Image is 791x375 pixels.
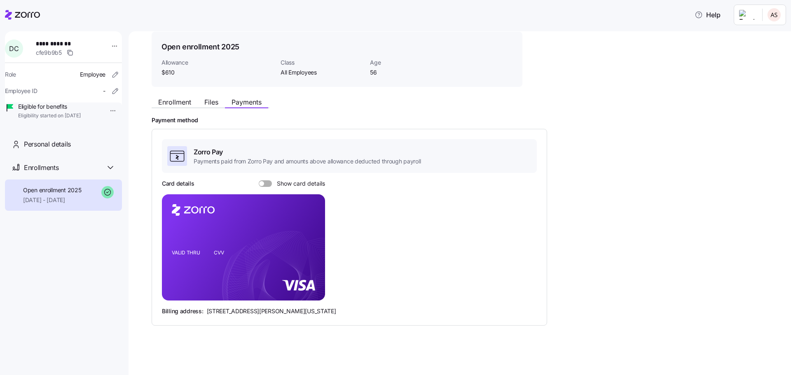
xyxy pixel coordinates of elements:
span: Personal details [24,139,71,149]
span: Eligibility started on [DATE] [18,112,81,119]
span: Employee ID [5,87,37,95]
span: Eligible for benefits [18,102,81,111]
span: Enrollments [24,163,59,173]
span: Files [204,99,218,105]
span: Zorro Pay [194,147,421,157]
span: Billing address: [162,307,204,315]
tspan: CVV [214,249,224,256]
span: Help [695,10,721,20]
span: Show card details [272,180,325,187]
span: Age [370,58,453,67]
img: Employer logo [739,10,756,20]
span: Employee [80,70,105,79]
span: D C [9,45,19,52]
h3: Card details [162,179,194,188]
span: Open enrollment 2025 [23,186,81,194]
tspan: VALID THRU [172,249,200,256]
span: Class [281,58,363,67]
span: Payments [232,99,262,105]
span: Role [5,70,16,79]
span: [STREET_ADDRESS][PERSON_NAME][US_STATE] [207,307,336,315]
span: - [103,87,105,95]
button: Help [688,7,727,23]
h1: Open enrollment 2025 [161,42,239,52]
span: Allowance [161,58,274,67]
span: All Employees [281,68,363,77]
span: 56 [370,68,453,77]
span: Enrollment [158,99,191,105]
span: Payments paid from Zorro Pay and amounts above allowance deducted through payroll [194,157,421,165]
span: $610 [161,68,274,77]
span: cfe9b9b5 [36,49,62,57]
img: 9c19ce4635c6dd4ff600ad4722aa7a00 [768,8,781,21]
h2: Payment method [152,116,779,124]
span: [DATE] - [DATE] [23,196,81,204]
